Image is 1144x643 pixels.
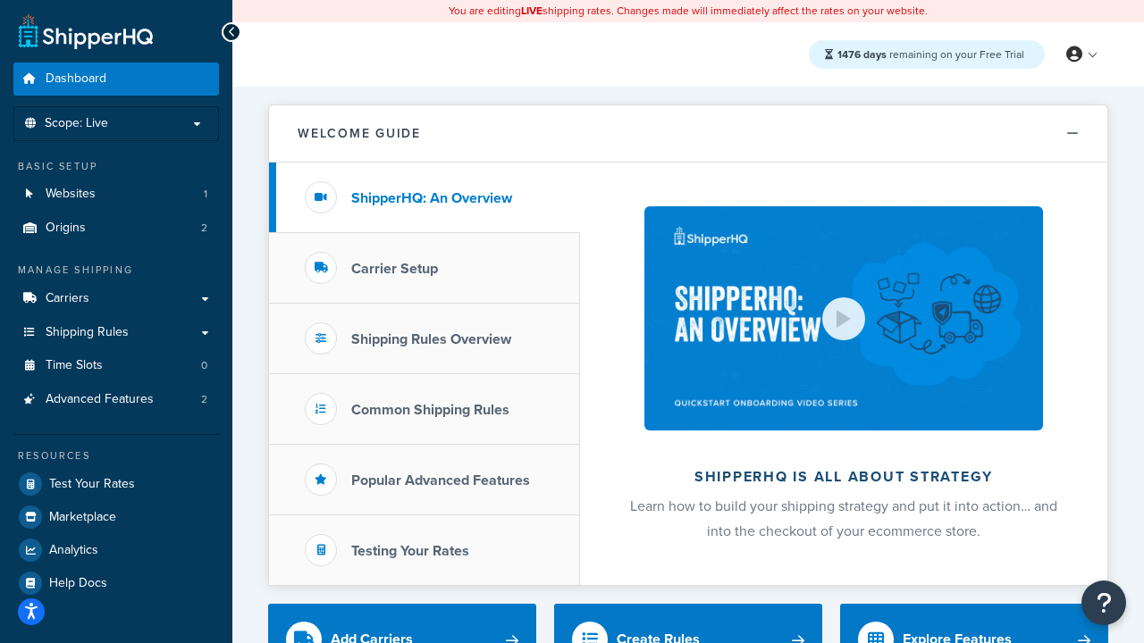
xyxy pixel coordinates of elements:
[351,331,511,347] h3: Shipping Rules Overview
[13,178,219,211] li: Websites
[46,221,86,236] span: Origins
[269,105,1107,163] button: Welcome Guide
[201,358,207,373] span: 0
[837,46,887,63] strong: 1476 days
[351,402,509,418] h3: Common Shipping Rules
[13,212,219,245] a: Origins2
[630,496,1057,541] span: Learn how to build your shipping strategy and put it into action… and into the checkout of your e...
[1081,580,1126,625] button: Open Resource Center
[13,349,219,382] li: Time Slots
[13,383,219,416] li: Advanced Features
[351,543,469,559] h3: Testing Your Rates
[46,71,106,87] span: Dashboard
[13,159,219,174] div: Basic Setup
[49,543,98,558] span: Analytics
[46,358,103,373] span: Time Slots
[49,510,116,525] span: Marketplace
[351,190,512,206] h3: ShipperHQ: An Overview
[13,212,219,245] li: Origins
[13,282,219,315] a: Carriers
[351,472,530,489] h3: Popular Advanced Features
[13,501,219,533] a: Marketplace
[13,349,219,382] a: Time Slots0
[13,316,219,349] a: Shipping Rules
[13,178,219,211] a: Websites1
[46,291,89,306] span: Carriers
[521,3,543,19] b: LIVE
[351,261,438,277] h3: Carrier Setup
[837,46,1024,63] span: remaining on your Free Trial
[13,534,219,566] a: Analytics
[13,263,219,278] div: Manage Shipping
[201,392,207,407] span: 2
[298,127,421,140] h2: Welcome Guide
[204,187,207,202] span: 1
[49,477,135,492] span: Test Your Rates
[201,221,207,236] span: 2
[13,63,219,96] a: Dashboard
[644,206,1043,430] img: ShipperHQ is all about strategy
[627,469,1060,485] h2: ShipperHQ is all about strategy
[49,576,107,591] span: Help Docs
[46,392,154,407] span: Advanced Features
[13,567,219,599] a: Help Docs
[46,325,129,340] span: Shipping Rules
[46,187,96,202] span: Websites
[13,448,219,463] div: Resources
[13,468,219,500] a: Test Your Rates
[13,383,219,416] a: Advanced Features2
[45,116,108,131] span: Scope: Live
